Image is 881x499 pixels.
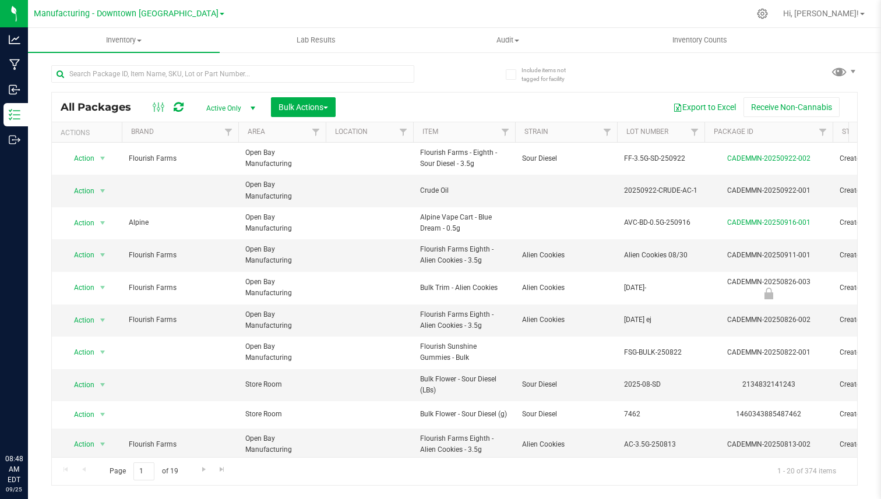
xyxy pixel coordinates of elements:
span: Inventory Counts [657,35,743,45]
a: Go to the last page [214,462,231,478]
div: CADEMMN-20250813-002 [703,439,834,450]
span: Flourish Farms Eighth - Alien Cookies - 3.5g [420,309,508,331]
span: Action [64,183,95,199]
span: Manufacturing - Downtown [GEOGRAPHIC_DATA] [34,9,219,19]
span: Open Bay Manufacturing [245,341,319,363]
span: Sour Diesel [522,153,610,164]
span: Action [64,150,95,167]
span: Open Bay Manufacturing [245,433,319,455]
span: Action [64,247,95,263]
div: Actions [61,129,117,137]
div: CADEMMN-20250822-001 [703,347,834,358]
div: Submitted for testing [703,288,834,299]
span: Include items not tagged for facility [521,66,580,83]
span: FSG-BULK-250822 [624,347,697,358]
p: 09/25 [5,485,23,494]
span: Action [64,279,95,296]
span: select [96,377,110,393]
a: Filter [394,122,413,142]
a: Go to the next page [195,462,212,478]
span: Flourish Farms Eighth - Alien Cookies - 3.5g [420,244,508,266]
span: 7462 [624,409,697,420]
span: select [96,406,110,423]
div: Manage settings [755,8,770,19]
a: Inventory Counts [604,28,795,52]
span: select [96,312,110,328]
div: 1460343885487462 [703,409,834,420]
p: 08:48 AM EDT [5,454,23,485]
span: Open Bay Manufacturing [245,309,319,331]
div: CADEMMN-20250922-001 [703,185,834,196]
span: Bulk Trim - Alien Cookies [420,282,508,293]
span: Flourish Farms - Eighth - Sour Diesel - 3.5g [420,147,508,169]
span: Alpine [129,217,231,228]
span: Open Bay Manufacturing [245,212,319,234]
span: select [96,344,110,360]
span: Bulk Flower - Sour Diesel (g) [420,409,508,420]
span: Bulk Flower - Sour Diesel (LBs) [420,374,508,396]
span: select [96,436,110,452]
span: Action [64,215,95,231]
span: Inventory [28,35,220,45]
div: 2134832141243 [703,379,834,390]
span: Flourish Farms [129,153,231,164]
span: Sour Diesel [522,379,610,390]
span: Alien Cookies [522,282,610,293]
span: Sour Diesel [522,409,610,420]
span: [DATE] ej [624,314,697,325]
span: [DATE]- [624,282,697,293]
span: Flourish Farms [129,282,231,293]
inline-svg: Manufacturing [9,59,20,70]
span: Flourish Farms [129,314,231,325]
a: Package ID [714,128,753,136]
a: CADEMMN-20250916-001 [727,218,810,227]
span: Action [64,377,95,393]
a: Filter [219,122,238,142]
span: Lab Results [281,35,351,45]
span: Crude Oil [420,185,508,196]
span: Audit [413,35,603,45]
span: Flourish Farms [129,439,231,450]
span: select [96,247,110,263]
span: select [96,150,110,167]
a: Strain [524,128,548,136]
span: Action [64,344,95,360]
inline-svg: Analytics [9,34,20,45]
a: Filter [496,122,515,142]
a: Location [335,128,368,136]
div: CADEMMN-20250911-001 [703,250,834,261]
span: Alpine Vape Cart - Blue Dream - 0.5g [420,212,508,234]
input: 1 [133,462,154,480]
span: Store Room [245,379,319,390]
span: Hi, [PERSON_NAME]! [783,9,859,18]
inline-svg: Inventory [9,109,20,121]
a: Lab Results [220,28,411,52]
button: Bulk Actions [271,97,336,117]
button: Receive Non-Cannabis [743,97,840,117]
span: Flourish Farms Eighth - Alien Cookies - 3.5g [420,433,508,455]
div: CADEMMN-20250826-002 [703,314,834,325]
span: Alien Cookies [522,314,610,325]
a: Brand [131,128,154,136]
a: Audit [412,28,604,52]
a: Area [248,128,265,136]
a: Filter [685,122,704,142]
a: Status [842,128,867,136]
span: Alien Cookies [522,439,610,450]
span: Open Bay Manufacturing [245,147,319,169]
a: Lot Number [626,128,668,136]
a: Inventory [28,28,220,52]
span: AVC-BD-0.5G-250916 [624,217,697,228]
span: Store Room [245,409,319,420]
div: CADEMMN-20250826-003 [703,277,834,299]
input: Search Package ID, Item Name, SKU, Lot or Part Number... [51,65,414,83]
span: All Packages [61,101,143,114]
span: Action [64,312,95,328]
a: Filter [306,122,326,142]
a: Item [422,128,438,136]
span: Page of 19 [100,462,188,480]
span: Bulk Actions [279,102,328,112]
inline-svg: Inbound [9,84,20,95]
a: Filter [813,122,833,142]
a: CADEMMN-20250922-002 [727,154,810,162]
